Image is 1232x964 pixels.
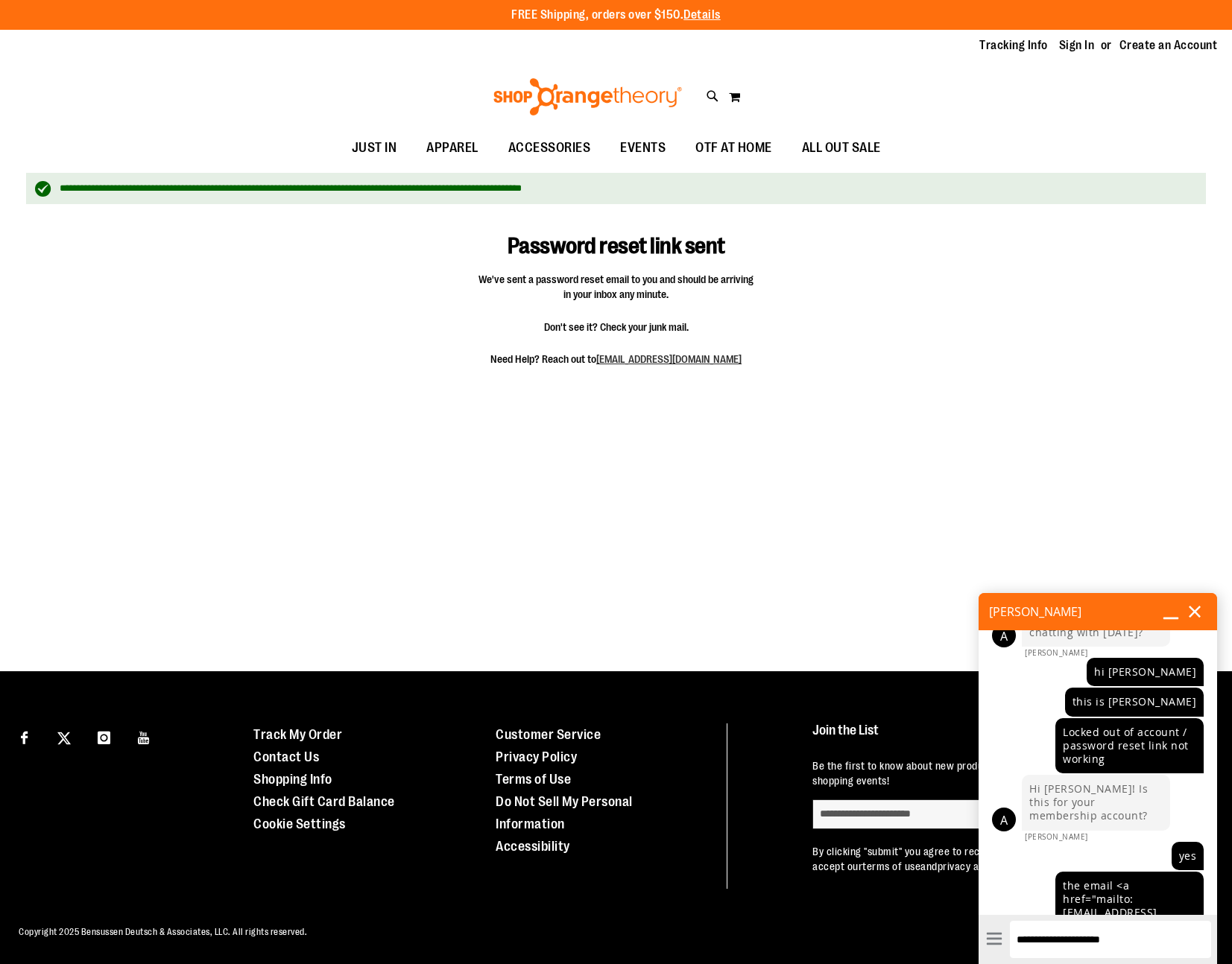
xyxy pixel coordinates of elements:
[253,772,332,787] a: Shopping Info
[1025,648,1088,658] div: [PERSON_NAME]
[695,131,772,165] span: OTF AT HOME
[802,131,881,165] span: ALL OUT SALE
[1119,37,1218,54] a: Create an Account
[253,816,346,831] a: Cookie Settings
[992,624,1016,647] div: A
[989,600,1159,624] h2: [PERSON_NAME]
[253,749,319,764] a: Contact Us
[620,131,666,165] span: EVENTS
[478,320,754,334] span: Don't see it? Check your junk mail.
[596,353,742,365] a: [EMAIL_ADDRESS][DOMAIN_NAME]
[352,131,397,165] span: JUST IN
[812,723,1201,751] h4: Join the List
[938,860,1054,872] a: privacy and cookie policy.
[1094,665,1196,679] div: hi [PERSON_NAME]
[442,212,790,259] h1: Password reset link sent
[683,8,721,22] a: Details
[496,749,577,764] a: Privacy Policy
[1063,726,1196,767] div: Locked out of account / password reset link not working
[253,794,395,809] a: Check Gift Card Balance
[478,272,754,302] span: We've sent a password reset email to you and should be arriving in your inbox any minute.
[862,860,920,872] a: terms of use
[253,727,342,742] a: Track My Order
[426,131,478,165] span: APPAREL
[508,131,591,165] span: ACCESSORIES
[812,799,1014,829] input: enter email
[1183,600,1207,624] button: Close dialog
[1029,782,1163,823] div: Hi [PERSON_NAME]! Is this for your membership account?
[91,723,117,749] a: Visit our Instagram page
[1063,879,1196,960] div: the email <a href="mailto:[EMAIL_ADDRESS][DOMAIN_NAME]">[EMAIL_ADDRESS][DOMAIN_NAME]</a>
[491,78,684,115] img: Shop Orangetheory
[57,732,71,745] img: Twitter
[511,7,721,24] p: FREE Shipping, orders over $150.
[496,839,570,854] a: Accessibility
[131,723,157,749] a: Visit our Youtube page
[1179,849,1197,863] div: yes
[478,352,754,367] span: Need Help? Reach out to
[496,794,633,831] a: Do Not Sell My Personal Information
[1073,695,1197,708] div: this is [PERSON_NAME]
[812,758,1201,788] p: Be the first to know about new product drops, exclusive collaborations, and shopping events!
[1159,600,1183,624] button: Minimize chat
[496,772,571,787] a: Terms of Use
[1059,37,1095,54] a: Sign In
[11,723,37,749] a: Visit our Facebook page
[992,808,1016,831] div: A
[1025,832,1088,842] div: [PERSON_NAME]
[979,37,1048,54] a: Tracking Info
[19,927,307,937] span: Copyright 2025 Bensussen Deutsch & Associates, LLC. All rights reserved.
[51,723,78,749] a: Visit our X page
[812,844,1201,874] p: By clicking "submit" you agree to receive emails from Shop Orangetheory and accept our and
[496,727,601,742] a: Customer Service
